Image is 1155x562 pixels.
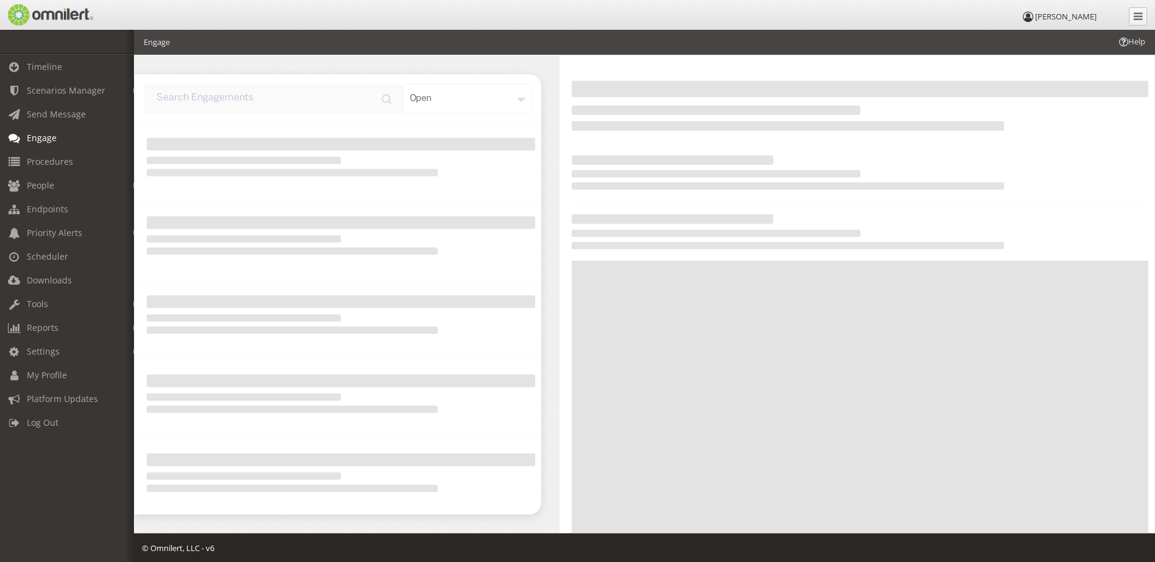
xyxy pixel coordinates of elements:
img: Omnilert [6,4,93,26]
input: input [144,83,402,114]
span: People [27,179,54,191]
span: Endpoints [27,203,68,215]
span: Platform Updates [27,393,98,404]
span: Downloads [27,274,72,286]
span: Help [1117,36,1145,47]
span: Scheduler [27,251,68,262]
span: My Profile [27,369,67,381]
span: Procedures [27,156,73,167]
li: Engage [144,36,170,48]
span: © Omnilert, LLC - v6 [142,543,214,553]
span: Timeline [27,61,62,72]
span: Reports [27,322,58,333]
span: Priority Alerts [27,227,82,238]
div: open [402,83,532,114]
span: [PERSON_NAME] [1035,11,1097,22]
span: Scenarios Manager [27,85,105,96]
span: Send Message [27,108,86,120]
span: Settings [27,345,60,357]
span: Engage [27,132,57,144]
span: Tools [27,298,48,310]
span: Log Out [27,417,58,428]
a: Collapse Menu [1129,7,1147,26]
